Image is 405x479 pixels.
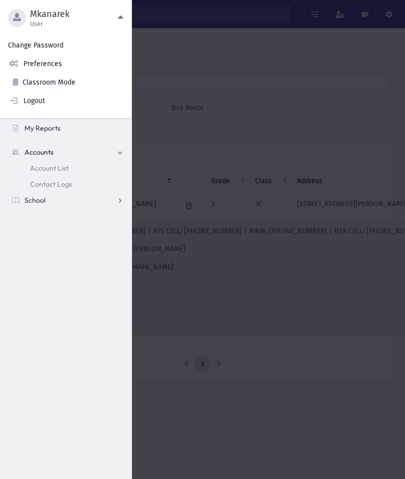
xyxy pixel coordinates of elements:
[24,148,53,157] span: Accounts
[24,196,45,205] span: School
[4,120,131,136] a: My Reports
[4,192,131,208] a: School
[4,160,131,176] a: Account List
[30,20,117,28] span: User
[30,8,117,20] span: Mkanarek
[4,73,135,92] a: Classroom Mode
[30,180,72,189] span: Contact Logs
[4,176,131,192] a: Contact Logs
[24,124,60,133] span: My Reports
[30,164,68,173] span: Account List
[4,144,131,160] a: Accounts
